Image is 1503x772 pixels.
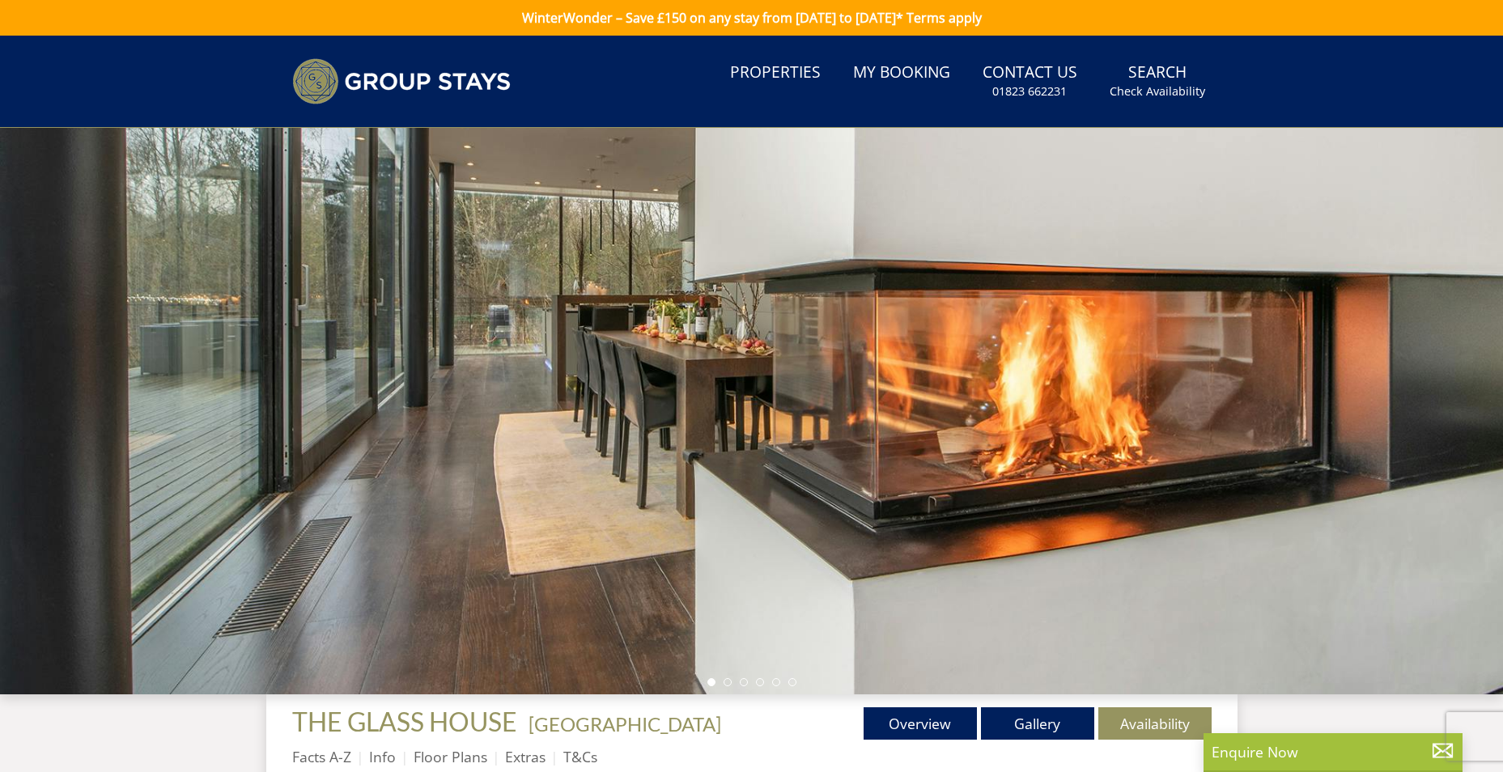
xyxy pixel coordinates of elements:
a: Info [369,747,396,766]
a: SearchCheck Availability [1103,55,1212,108]
a: T&Cs [563,747,597,766]
a: Gallery [981,707,1094,740]
a: Contact Us01823 662231 [976,55,1084,108]
img: Group Stays [292,58,511,104]
p: Enquire Now [1212,741,1454,762]
span: - [522,712,721,736]
a: Properties [724,55,827,91]
small: 01823 662231 [992,83,1067,100]
small: Check Availability [1110,83,1205,100]
a: Extras [505,747,546,766]
a: Overview [864,707,977,740]
a: My Booking [847,55,957,91]
a: Facts A-Z [292,747,351,766]
a: Floor Plans [414,747,487,766]
span: THE GLASS HOUSE [292,706,517,737]
a: [GEOGRAPHIC_DATA] [529,712,721,736]
a: Availability [1098,707,1212,740]
a: THE GLASS HOUSE [292,706,522,737]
